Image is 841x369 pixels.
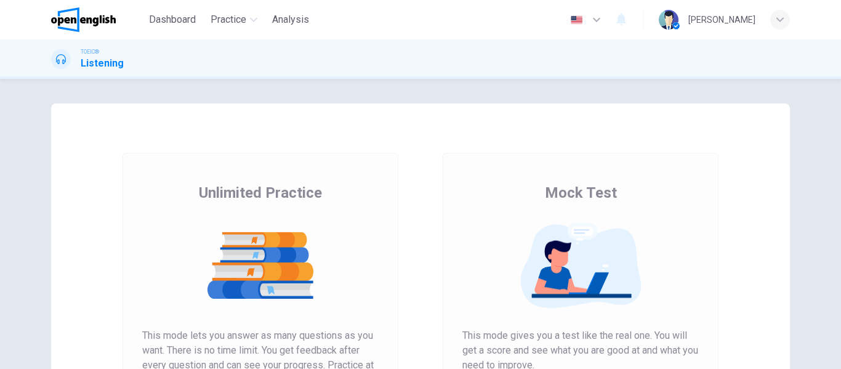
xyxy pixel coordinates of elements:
[272,12,309,27] span: Analysis
[81,47,99,56] span: TOEIC®
[545,183,617,203] span: Mock Test
[81,56,124,71] h1: Listening
[149,12,196,27] span: Dashboard
[144,9,201,31] button: Dashboard
[51,7,144,32] a: OpenEnglish logo
[659,10,678,30] img: Profile picture
[199,183,322,203] span: Unlimited Practice
[206,9,262,31] button: Practice
[688,12,755,27] div: [PERSON_NAME]
[267,9,314,31] button: Analysis
[569,15,584,25] img: en
[211,12,246,27] span: Practice
[51,7,116,32] img: OpenEnglish logo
